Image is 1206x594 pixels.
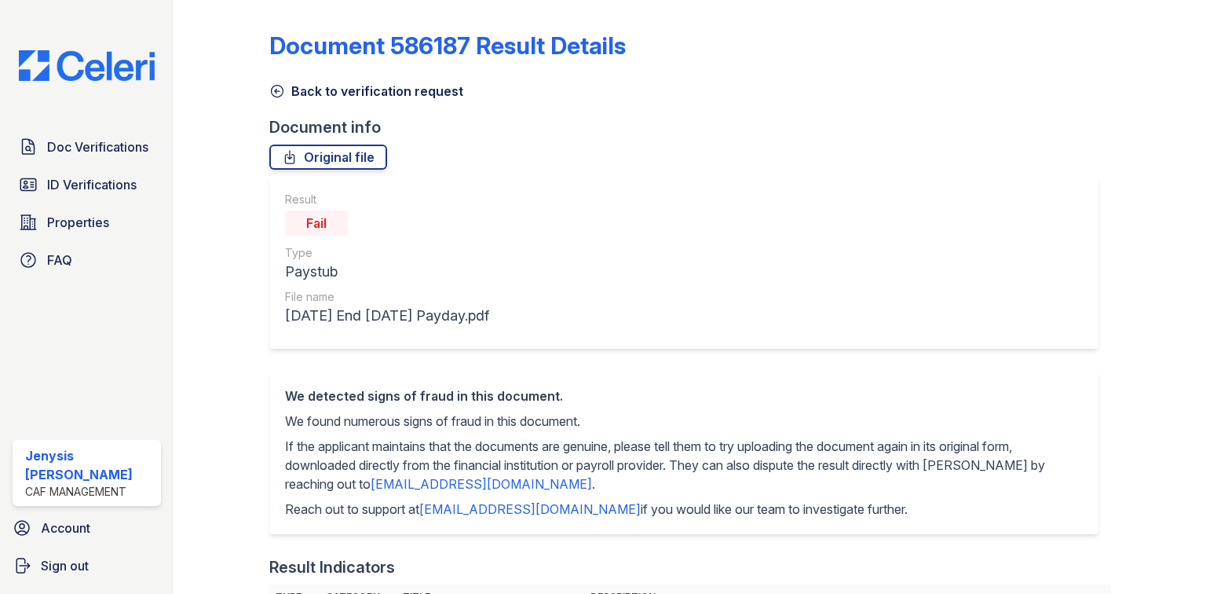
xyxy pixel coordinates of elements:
[6,550,167,581] a: Sign out
[25,484,155,500] div: CAF Management
[47,137,148,156] span: Doc Verifications
[13,207,161,238] a: Properties
[592,476,595,492] span: .
[25,446,155,484] div: Jenysis [PERSON_NAME]
[13,244,161,276] a: FAQ
[285,192,489,207] div: Result
[285,289,489,305] div: File name
[285,500,1083,519] p: Reach out to support at if you would like our team to investigate further.
[41,556,89,575] span: Sign out
[6,512,167,544] a: Account
[285,261,489,283] div: Paystub
[41,519,90,537] span: Account
[47,251,72,269] span: FAQ
[47,213,109,232] span: Properties
[285,211,348,236] div: Fail
[13,169,161,200] a: ID Verifications
[6,50,167,81] img: CE_Logo_Blue-a8612792a0a2168367f1c8372b55b34899dd931a85d93a1a3d3e32e68fde9ad4.png
[269,116,1111,138] div: Document info
[13,131,161,163] a: Doc Verifications
[285,387,1083,405] div: We detected signs of fraud in this document.
[269,31,626,60] a: Document 586187 Result Details
[269,145,387,170] a: Original file
[285,412,1083,431] p: We found numerous signs of fraud in this document.
[419,501,641,517] a: [EMAIL_ADDRESS][DOMAIN_NAME]
[47,175,137,194] span: ID Verifications
[285,245,489,261] div: Type
[269,82,463,101] a: Back to verification request
[285,305,489,327] div: [DATE] End [DATE] Payday.pdf
[269,556,395,578] div: Result Indicators
[371,476,592,492] a: [EMAIL_ADDRESS][DOMAIN_NAME]
[285,437,1083,493] p: If the applicant maintains that the documents are genuine, please tell them to try uploading the ...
